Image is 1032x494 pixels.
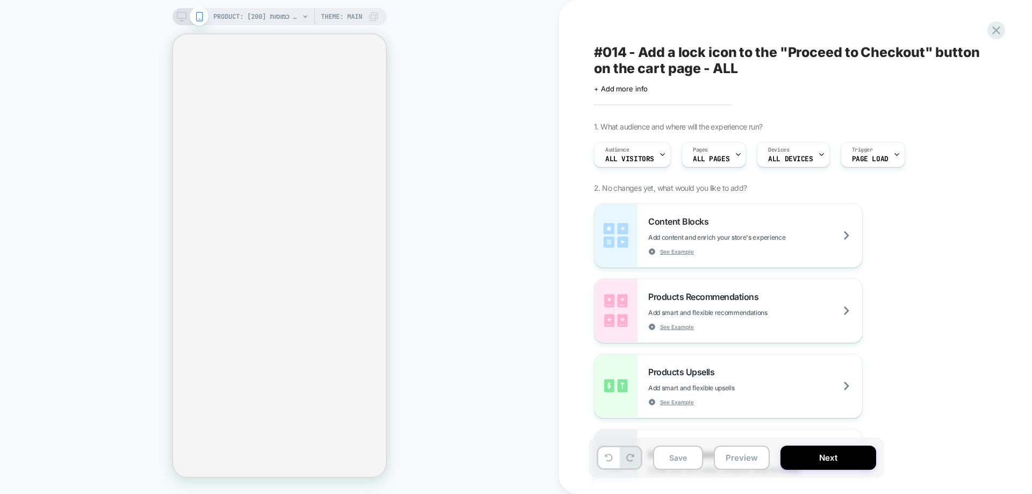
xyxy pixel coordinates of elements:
span: All Visitors [605,155,654,163]
span: Page Load [852,155,888,163]
span: Theme: MAIN [321,8,362,25]
button: Next [780,446,876,470]
span: See Example [660,323,694,331]
span: Audience [605,146,629,154]
span: Add smart and flexible recommendations [648,309,821,317]
button: Preview [714,446,770,470]
span: ALL PAGES [693,155,729,163]
button: Save [653,446,703,470]
span: Products Upsells [648,367,720,377]
span: Add content and enrich your store's experience [648,233,839,241]
span: Trigger [852,146,873,154]
span: Content Blocks [648,216,714,227]
span: 1. What audience and where will the experience run? [594,122,762,131]
span: + Add more info [594,84,648,93]
span: Devices [768,146,789,154]
span: #014 - Add a lock icon to the "Proceed to Checkout" button on the cart page - ALL [594,44,986,76]
span: 2. No changes yet, what would you like to add? [594,183,747,192]
span: PRODUCT: קולגן קומפלקס לאנטי אייג’ינג | כמוסות [200] [213,8,299,25]
span: Products Recommendations [648,291,764,302]
span: See Example [660,398,694,406]
span: See Example [660,248,694,255]
span: Pages [693,146,708,154]
span: Add smart and flexible upsells [648,384,788,392]
span: ALL DEVICES [768,155,813,163]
